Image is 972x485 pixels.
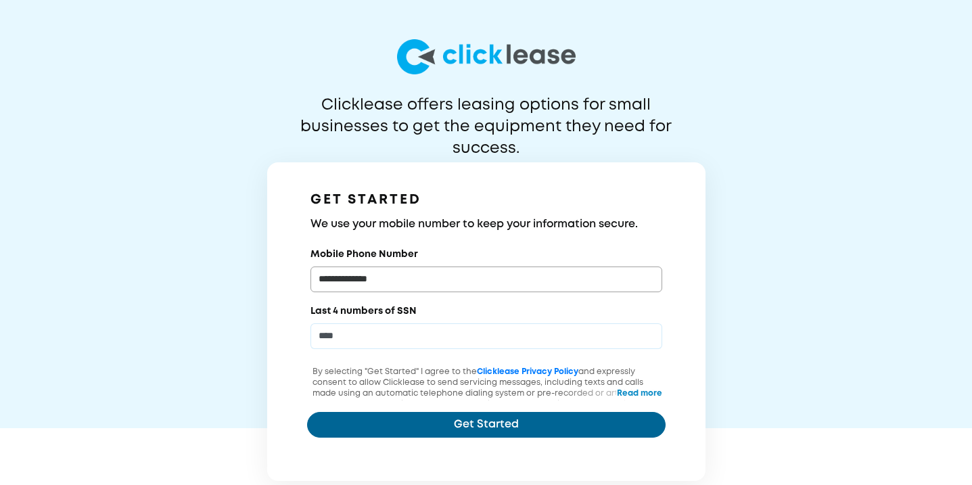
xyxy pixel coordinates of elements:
[268,95,705,138] p: Clicklease offers leasing options for small businesses to get the equipment they need for success.
[307,412,666,438] button: Get Started
[310,304,417,318] label: Last 4 numbers of SSN
[310,216,662,233] h3: We use your mobile number to keep your information secure.
[310,248,418,261] label: Mobile Phone Number
[397,39,576,74] img: logo-larg
[477,368,578,375] a: Clicklease Privacy Policy
[307,367,666,432] p: By selecting "Get Started" I agree to the and expressly consent to allow Clicklease to send servi...
[310,189,662,211] h1: GET STARTED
